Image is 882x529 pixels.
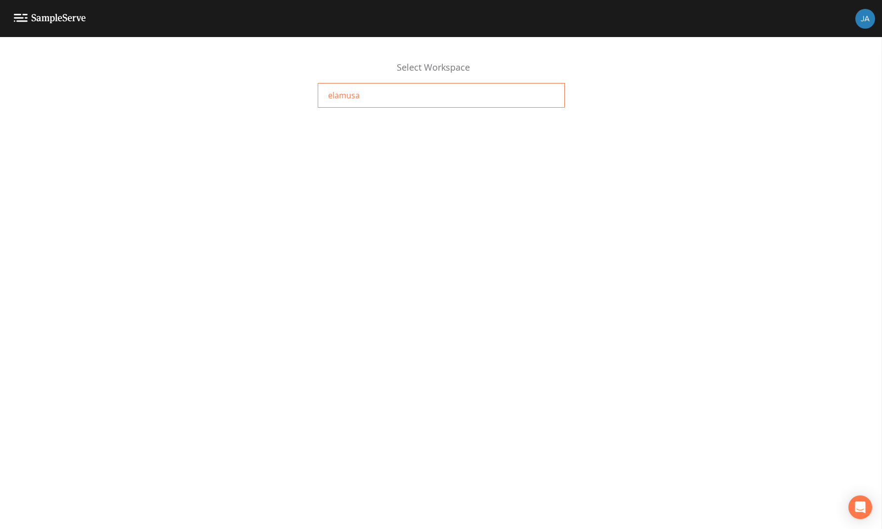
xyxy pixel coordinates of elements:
[328,89,360,101] span: elamusa
[855,9,875,29] img: 747fbe677637578f4da62891070ad3f4
[318,83,565,108] a: elamusa
[14,14,86,23] img: logo
[848,495,872,519] div: Open Intercom Messenger
[318,61,565,83] div: Select Workspace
